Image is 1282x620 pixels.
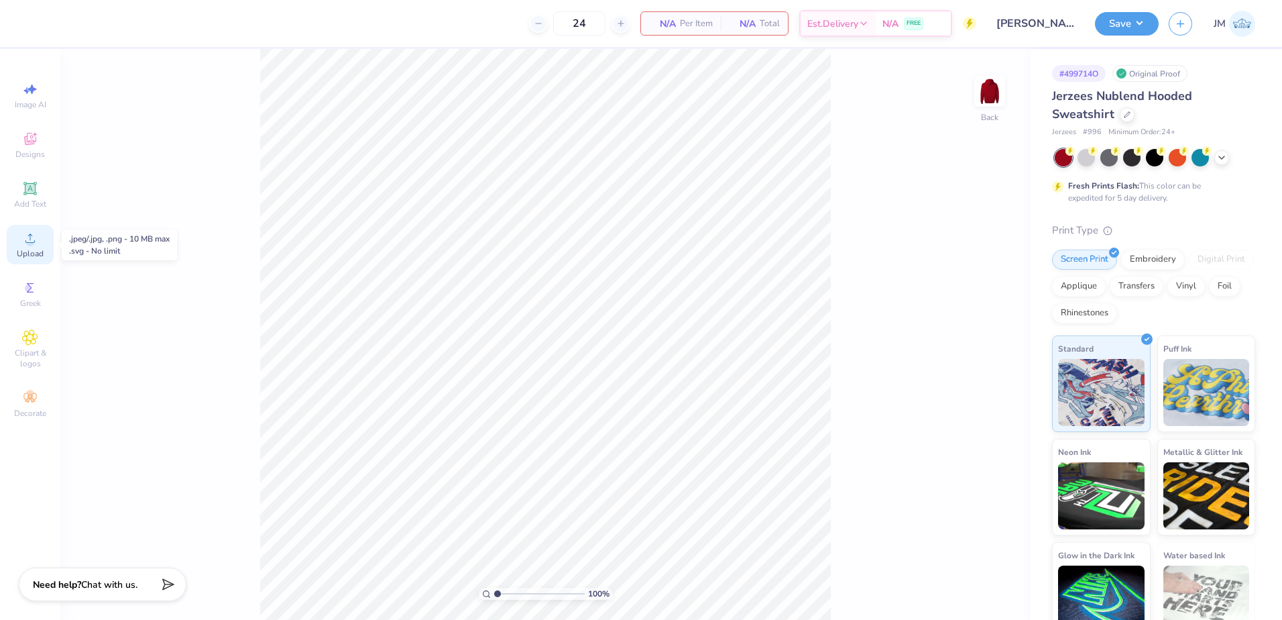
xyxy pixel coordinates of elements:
div: Digital Print [1189,250,1254,270]
span: Jerzees Nublend Hooded Sweatshirt [1052,88,1192,122]
span: Per Item [680,17,713,31]
span: Standard [1058,342,1094,356]
div: Vinyl [1167,276,1205,297]
span: FREE [907,19,921,28]
span: 100 % [588,588,609,600]
span: Minimum Order: 24 + [1108,127,1175,138]
span: JM [1214,16,1226,32]
img: Puff Ink [1163,359,1250,426]
div: Back [981,111,998,123]
div: # 499714O [1052,65,1106,82]
span: N/A [649,17,676,31]
img: Standard [1058,359,1145,426]
div: This color can be expedited for 5 day delivery. [1068,180,1233,204]
span: N/A [729,17,756,31]
span: # 996 [1083,127,1102,138]
span: Image AI [15,99,46,110]
button: Save [1095,12,1159,36]
span: Add Text [14,199,46,209]
div: Screen Print [1052,250,1117,270]
strong: Fresh Prints Flash: [1068,180,1139,191]
div: Transfers [1110,276,1163,297]
span: Greek [20,298,41,309]
input: – – [553,11,605,36]
span: Decorate [14,408,46,419]
div: Original Proof [1112,65,1187,82]
div: .jpeg/.jpg, .png - 10 MB max [69,233,170,245]
a: JM [1214,11,1255,37]
span: Upload [17,248,44,259]
span: Designs [15,149,45,160]
span: Jerzees [1052,127,1076,138]
span: Metallic & Glitter Ink [1163,445,1242,459]
span: Water based Ink [1163,548,1225,562]
div: Rhinestones [1052,303,1117,323]
div: .svg - No limit [69,245,170,257]
img: Joshua Malaki [1229,11,1255,37]
span: Glow in the Dark Ink [1058,548,1134,562]
div: Applique [1052,276,1106,297]
img: Back [976,78,1003,105]
span: Neon Ink [1058,445,1091,459]
strong: Need help? [33,578,81,591]
span: Est. Delivery [807,17,858,31]
img: Metallic & Glitter Ink [1163,462,1250,529]
span: Clipart & logos [7,348,54,369]
span: Total [760,17,780,31]
div: Foil [1209,276,1240,297]
img: Neon Ink [1058,462,1145,529]
div: Print Type [1052,223,1255,238]
div: Embroidery [1121,250,1185,270]
span: Chat with us. [81,578,137,591]
span: Puff Ink [1163,342,1191,356]
span: N/A [882,17,898,31]
input: Untitled Design [986,10,1085,37]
